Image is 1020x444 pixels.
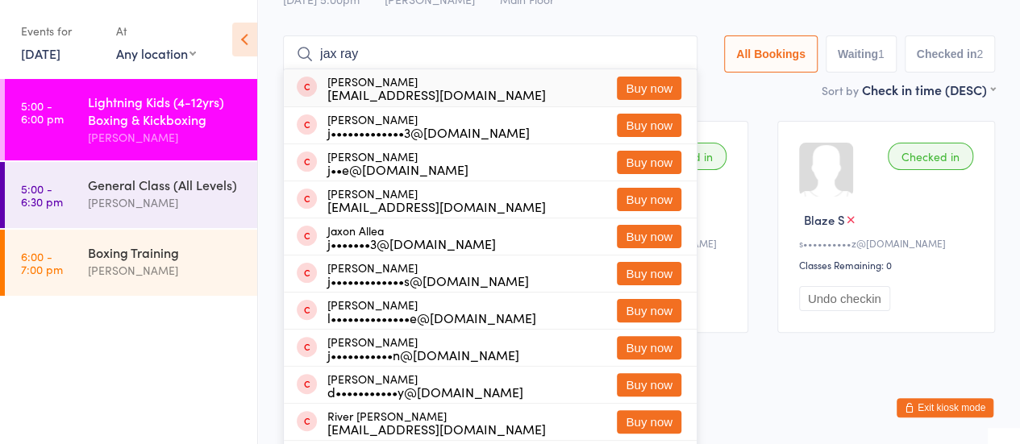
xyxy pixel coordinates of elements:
[327,163,468,176] div: j••e@[DOMAIN_NAME]
[21,44,60,62] a: [DATE]
[327,385,523,398] div: d•••••••••••y@[DOMAIN_NAME]
[21,250,63,276] time: 6:00 - 7:00 pm
[862,81,995,98] div: Check in time (DESC)
[327,150,468,176] div: [PERSON_NAME]
[21,18,100,44] div: Events for
[617,262,681,285] button: Buy now
[88,193,244,212] div: [PERSON_NAME]
[976,48,983,60] div: 2
[327,261,529,287] div: [PERSON_NAME]
[327,311,536,324] div: l••••••••••••••e@[DOMAIN_NAME]
[327,274,529,287] div: j•••••••••••••s@[DOMAIN_NAME]
[88,261,244,280] div: [PERSON_NAME]
[617,188,681,211] button: Buy now
[327,126,530,139] div: j•••••••••••••3@[DOMAIN_NAME]
[21,182,63,208] time: 5:00 - 6:30 pm
[617,373,681,396] button: Buy now
[327,409,546,435] div: River [PERSON_NAME]
[21,99,64,125] time: 5:00 - 6:00 pm
[327,237,496,250] div: j•••••••3@[DOMAIN_NAME]
[327,422,546,435] div: [EMAIL_ADDRESS][DOMAIN_NAME]
[617,114,681,137] button: Buy now
[897,398,993,417] button: Exit kiosk mode
[327,224,496,250] div: Jaxon Allea
[5,230,257,296] a: 6:00 -7:00 pmBoxing Training[PERSON_NAME]
[5,162,257,228] a: 5:00 -6:30 pmGeneral Class (All Levels)[PERSON_NAME]
[617,225,681,248] button: Buy now
[799,286,890,311] button: Undo checkin
[88,243,244,261] div: Boxing Training
[617,151,681,174] button: Buy now
[327,372,523,398] div: [PERSON_NAME]
[617,336,681,359] button: Buy now
[116,44,196,62] div: Any location
[888,143,973,170] div: Checked in
[617,77,681,100] button: Buy now
[327,187,546,213] div: [PERSON_NAME]
[327,335,519,361] div: [PERSON_NAME]
[905,35,996,73] button: Checked in2
[617,410,681,434] button: Buy now
[5,79,257,160] a: 5:00 -6:00 pmLightning Kids (4-12yrs) Boxing & Kickboxing[PERSON_NAME]
[799,236,978,250] div: s••••••••••z@[DOMAIN_NAME]
[724,35,818,73] button: All Bookings
[327,348,519,361] div: j•••••••••••n@[DOMAIN_NAME]
[88,176,244,193] div: General Class (All Levels)
[822,82,859,98] label: Sort by
[88,128,244,147] div: [PERSON_NAME]
[327,88,546,101] div: [EMAIL_ADDRESS][DOMAIN_NAME]
[327,200,546,213] div: [EMAIL_ADDRESS][DOMAIN_NAME]
[116,18,196,44] div: At
[327,298,536,324] div: [PERSON_NAME]
[327,75,546,101] div: [PERSON_NAME]
[327,113,530,139] div: [PERSON_NAME]
[88,93,244,128] div: Lightning Kids (4-12yrs) Boxing & Kickboxing
[826,35,897,73] button: Waiting1
[617,299,681,322] button: Buy now
[283,35,697,73] input: Search
[878,48,885,60] div: 1
[799,258,978,272] div: Classes Remaining: 0
[804,211,845,228] span: Blaze S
